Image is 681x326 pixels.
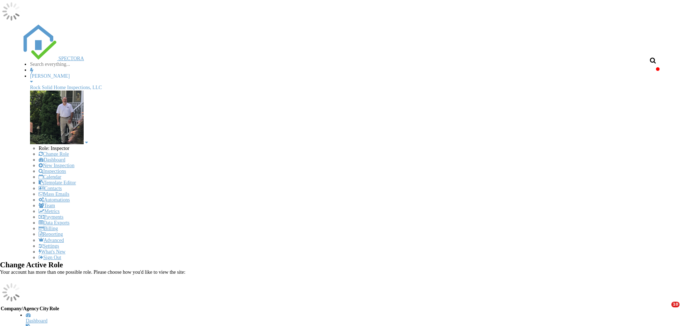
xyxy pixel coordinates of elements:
a: Calendar [39,174,61,180]
a: What's New [39,249,65,254]
a: Payments [39,214,63,220]
a: Dashboard [26,312,664,324]
a: Inspections [39,169,66,174]
a: Template Editor [39,180,76,185]
iframe: Intercom live chat [657,302,674,319]
input: Search everything... [30,62,90,67]
a: Automations [39,197,70,203]
th: City [40,306,49,312]
a: Dashboard [39,157,65,162]
a: Data Exports [39,220,69,225]
a: Mass Emails [39,191,69,197]
a: Team [39,203,55,208]
th: Company/Agency [1,306,39,312]
span: 10 [671,302,680,307]
div: Rock Solid Home Inspections, LLC [30,85,660,91]
a: Contacts [39,186,62,191]
img: The Best Home Inspection Software - Spectora [21,24,57,60]
a: Billing [39,226,58,231]
a: Settings [39,243,59,249]
a: Change Role [39,151,69,157]
a: SPECTORA [21,56,84,61]
th: Role [49,306,59,312]
span: Role: Inspector [39,146,69,151]
div: Dashboard [26,318,664,324]
span: SPECTORA [59,56,84,61]
a: New Inspection [39,163,74,168]
a: Sign Out [39,255,61,260]
img: july_21__2018_177.png [30,91,84,144]
a: Metrics [39,209,60,214]
a: Reporting [39,232,63,237]
a: Advanced [39,238,64,243]
div: [PERSON_NAME] [30,73,660,79]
